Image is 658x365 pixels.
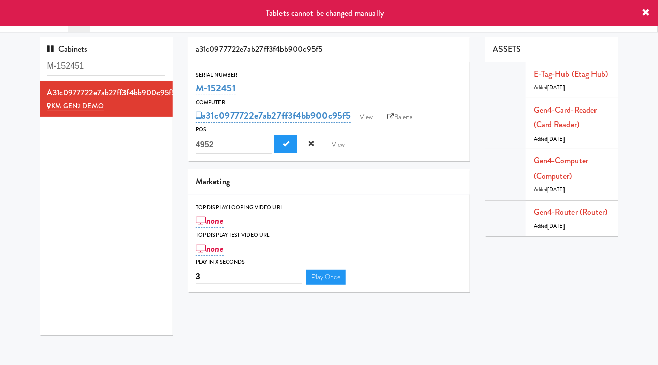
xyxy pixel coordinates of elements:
span: [DATE] [547,135,565,143]
li: a31c0977722e7ab27ff3f4bb900c95f5 KM GEN2 DEMO [40,81,173,117]
a: none [196,242,224,256]
input: Search cabinets [47,57,166,76]
a: none [196,214,224,228]
span: Marketing [196,176,230,187]
button: Submit [274,135,297,153]
span: [DATE] [547,186,565,193]
div: Top Display Test Video Url [196,230,462,240]
a: Gen4-router (Router) [534,206,608,218]
a: a31c0977722e7ab27ff3f4bb900c95f5 [196,109,351,123]
div: POS [196,125,462,135]
a: E-tag-hub (Etag Hub) [534,68,608,80]
div: Play in X seconds [196,257,462,268]
a: View [327,137,350,152]
a: View [355,110,378,125]
span: Added [534,84,565,91]
span: Added [534,186,565,193]
span: ASSETS [493,43,521,55]
div: a31c0977722e7ab27ff3f4bb900c95f5 [47,85,166,101]
span: Cabinets [47,43,88,55]
div: Computer [196,97,462,108]
a: M-152451 [196,81,236,95]
span: Tablets cannot be changed manually [266,7,384,19]
span: [DATE] [547,84,565,91]
a: KM GEN2 DEMO [47,101,104,111]
a: Gen4-card-reader (Card Reader) [534,104,597,131]
a: Gen4-computer (Computer) [534,155,588,182]
span: [DATE] [547,222,565,230]
div: Top Display Looping Video Url [196,203,462,213]
span: Added [534,135,565,143]
button: Cancel [300,135,323,153]
div: Serial Number [196,70,462,80]
div: a31c0977722e7ab27ff3f4bb900c95f5 [188,37,470,62]
span: Added [534,222,565,230]
a: Balena [383,110,418,125]
a: Play Once [306,270,346,285]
